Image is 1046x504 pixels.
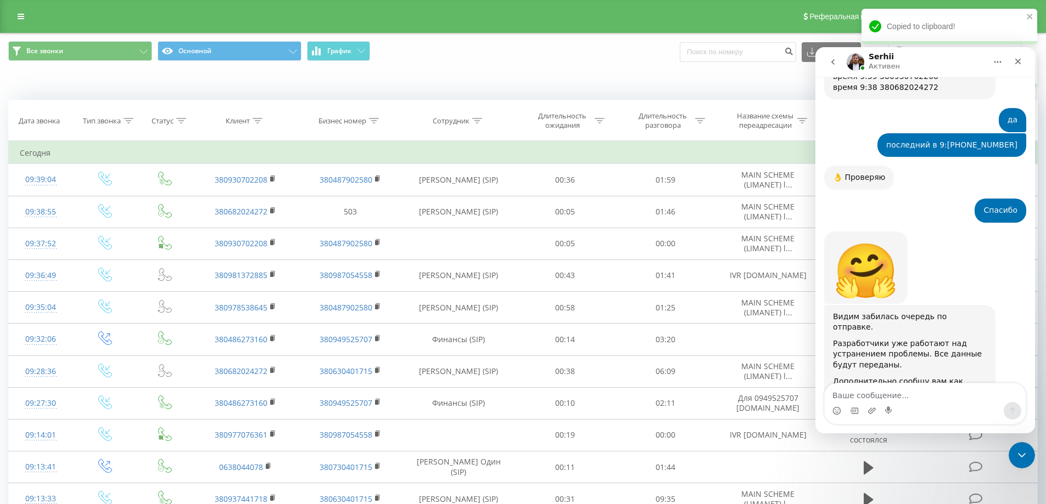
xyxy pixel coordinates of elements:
a: 380930702208 [215,238,267,248]
td: Для 0949525707 [DOMAIN_NAME] [715,387,820,419]
td: 503 [298,196,402,228]
a: 380486273160 [215,334,267,344]
td: 01:25 [616,292,716,324]
div: Длительность разговора [634,111,692,130]
td: Сегодня [9,142,1038,164]
div: Сотрудник [433,116,469,126]
button: Start recording [70,359,79,368]
div: Дополнительно сообщу вам как только исправят очередь. Прошу прощения за временные неудобства 🙏 [18,329,171,372]
button: Экспорт [802,42,861,62]
td: IVR [DOMAIN_NAME] [715,259,820,291]
div: Copied to clipboard! [862,9,1037,44]
input: Поиск по номеру [680,42,796,62]
div: Видим забилась очередь по отправке.Разработчики уже работают над устранением проблемы. Все данные... [9,258,180,378]
a: 380987054558 [320,270,372,280]
td: Финансы (SIP) [402,324,515,355]
a: 380730401715 [320,462,372,472]
a: 380682024272 [215,366,267,376]
div: Бизнес номер [318,116,366,126]
td: 00:19 [515,419,616,451]
td: [PERSON_NAME] (SIP) [402,196,515,228]
td: 00:43 [515,259,616,291]
button: График [307,41,370,61]
div: 09:35:04 [20,297,62,318]
div: 09:27:30 [20,393,62,414]
a: 380682024272 [215,206,267,217]
a: 380487902580 [320,238,372,248]
td: 00:10 [515,387,616,419]
div: 09:39:04 [20,169,62,190]
td: 02:11 [616,387,716,419]
div: 09:14:01 [20,424,62,446]
button: Основной [158,41,301,61]
div: 09:36:49 [20,265,62,286]
td: [PERSON_NAME] (SIP) [402,355,515,387]
span: График [327,47,351,55]
textarea: Ваше сообщение... [9,336,210,355]
div: 09:32:06 [20,329,62,350]
iframe: Intercom live chat [1009,442,1035,468]
a: 380981372885 [215,270,267,280]
button: Средство выбора GIF-файла [35,359,43,368]
button: Средство выбора эмодзи [17,359,26,368]
td: 00:11 [515,451,616,483]
div: Разработчики уже работают над устранением проблемы. Все данные будут переданы. [18,291,171,324]
td: [PERSON_NAME] (SIP) [402,164,515,196]
span: Реферальная программа [809,12,899,21]
iframe: Intercom live chat [815,47,1035,433]
a: 380987054558 [320,429,372,440]
button: Отправить сообщение… [188,355,206,372]
button: Все звонки [8,41,152,61]
td: 06:09 [616,355,716,387]
button: close [1026,12,1034,22]
a: 0638044078 [219,462,263,472]
td: [PERSON_NAME] Один (SIP) [402,451,515,483]
td: 00:00 [616,419,716,451]
button: Добавить вложение [52,359,61,368]
td: 01:44 [616,451,716,483]
td: IVR [DOMAIN_NAME] [715,419,820,451]
a: 380937441718 [215,494,267,504]
td: [PERSON_NAME] (SIP) [402,292,515,324]
td: 03:20 [616,324,716,355]
td: [PERSON_NAME] (SIP) [402,259,515,291]
div: Статус [152,116,174,126]
div: Видим забилась очередь по отправке. [18,264,171,286]
div: 09:13:41 [20,456,62,478]
td: 00:58 [515,292,616,324]
a: 380630401715 [320,494,372,504]
span: MAIN SCHEME (LIMANET) l... [741,297,795,318]
a: 380949525707 [320,334,372,344]
a: 380486273160 [215,398,267,408]
div: 09:28:36 [20,361,62,382]
td: 01:41 [616,259,716,291]
td: 00:05 [515,228,616,259]
a: 380949525707 [320,398,372,408]
span: MAIN SCHEME (LIMANET) l... [741,361,795,381]
td: 00:36 [515,164,616,196]
td: 00:00 [616,228,716,259]
td: 01:59 [616,164,716,196]
a: 380930702208 [215,174,267,185]
a: 380487902580 [320,302,372,313]
div: Название схемы переадресации [736,111,795,130]
a: 380978538645 [215,302,267,313]
div: Дата звонка [19,116,60,126]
